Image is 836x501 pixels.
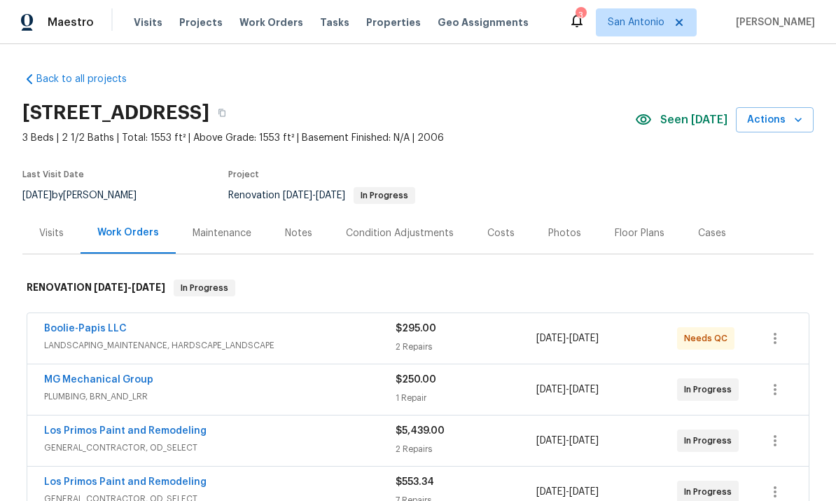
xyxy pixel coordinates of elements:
div: Visits [39,226,64,240]
span: [DATE] [536,385,566,394]
span: $295.00 [396,324,436,334]
span: $5,439.00 [396,426,445,436]
span: Renovation [228,191,415,200]
div: 3 [576,8,585,22]
span: [DATE] [283,191,312,200]
span: Actions [747,111,802,129]
div: 2 Repairs [396,340,536,354]
span: LANDSCAPING_MAINTENANCE, HARDSCAPE_LANDSCAPE [44,338,396,352]
span: $250.00 [396,375,436,385]
span: Seen [DATE] [660,113,727,127]
span: - [536,331,599,345]
span: Geo Assignments [438,15,529,29]
span: [DATE] [569,436,599,446]
span: In Progress [684,383,737,397]
span: - [536,383,599,397]
a: Los Primos Paint and Remodeling [44,477,207,487]
div: Costs [487,226,515,240]
div: Floor Plans [615,226,664,240]
span: In Progress [175,281,234,295]
a: Boolie-Papis LLC [44,324,127,334]
div: 1 Repair [396,391,536,405]
span: - [283,191,345,200]
span: GENERAL_CONTRACTOR, OD_SELECT [44,441,396,455]
span: [DATE] [94,282,127,292]
span: Needs QC [684,331,733,345]
div: 2 Repairs [396,442,536,456]
span: Maestro [48,15,94,29]
span: [PERSON_NAME] [730,15,815,29]
span: [DATE] [316,191,345,200]
span: 3 Beds | 2 1/2 Baths | Total: 1553 ft² | Above Grade: 1553 ft² | Basement Finished: N/A | 2006 [22,131,635,145]
span: - [536,485,599,499]
button: Copy Address [209,100,235,125]
div: Maintenance [193,226,251,240]
span: - [94,282,165,292]
div: RENOVATION [DATE]-[DATE]In Progress [22,266,814,310]
div: Condition Adjustments [346,226,454,240]
h6: RENOVATION [27,280,165,296]
h2: [STREET_ADDRESS] [22,106,209,120]
span: Visits [134,15,162,29]
span: [DATE] [536,436,566,446]
span: [DATE] [569,334,599,343]
span: In Progress [684,485,737,499]
div: by [PERSON_NAME] [22,187,153,204]
span: Work Orders [239,15,303,29]
span: [DATE] [536,334,566,343]
a: Back to all projects [22,72,157,86]
div: Photos [548,226,581,240]
span: In Progress [684,434,737,448]
button: Actions [736,107,814,133]
a: MG Mechanical Group [44,375,153,385]
span: [DATE] [569,487,599,497]
span: [DATE] [536,487,566,497]
div: Work Orders [97,226,159,240]
span: - [536,434,599,448]
span: In Progress [355,191,414,200]
span: Project [228,170,259,179]
span: Tasks [320,18,349,27]
span: [DATE] [569,385,599,394]
span: Properties [366,15,421,29]
a: Los Primos Paint and Remodeling [44,426,207,436]
span: [DATE] [132,282,165,292]
span: Projects [179,15,223,29]
div: Cases [698,226,726,240]
span: PLUMBING, BRN_AND_LRR [44,390,396,404]
div: Notes [285,226,312,240]
span: San Antonio [608,15,664,29]
span: $553.34 [396,477,434,487]
span: [DATE] [22,191,52,200]
span: Last Visit Date [22,170,84,179]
